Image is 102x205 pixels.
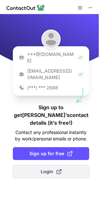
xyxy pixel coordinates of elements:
[6,4,45,12] img: ContactOut v5.3.10
[13,103,89,127] h1: Sign up to get [PERSON_NAME]’s contact details (it’s free!)
[18,54,25,61] img: https://contactout.com/extension/app/static/media/login-email-icon.f64bce713bb5cd1896fef81aa7b14a...
[18,85,25,91] img: https://contactout.com/extension/app/static/media/login-phone-icon.bacfcb865e29de816d437549d7f4cb...
[77,54,84,61] img: Check Icon
[77,71,84,77] img: Check Icon
[13,129,89,142] p: Contact any professional instantly by work/personal emails or phone.
[27,51,75,64] p: ***@[DOMAIN_NAME]
[18,71,25,77] img: https://contactout.com/extension/app/static/media/login-work-icon.638a5007170bc45168077fde17b29a1...
[41,168,62,175] span: Login
[27,68,75,81] p: [EMAIL_ADDRESS][DOMAIN_NAME]
[13,165,89,178] button: Login
[13,147,89,160] button: Sign up for free
[30,150,72,157] span: Sign up for free
[41,30,61,49] img: Tolulope Makinde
